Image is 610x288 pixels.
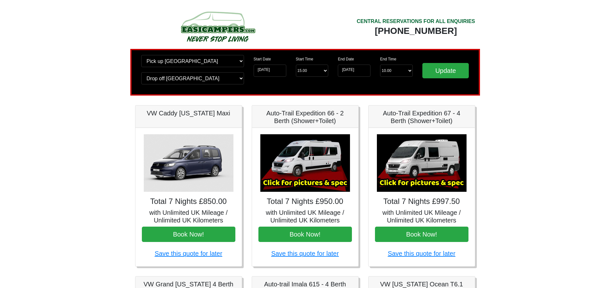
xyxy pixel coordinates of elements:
[258,227,352,242] button: Book Now!
[157,9,279,44] img: campers-checkout-logo.png
[155,250,222,257] a: Save this quote for later
[142,209,235,224] h5: with Unlimited UK Mileage / Unlimited UK Kilometers
[254,65,286,77] input: Start Date
[260,134,350,192] img: Auto-Trail Expedition 66 - 2 Berth (Shower+Toilet)
[142,109,235,117] h5: VW Caddy [US_STATE] Maxi
[388,250,455,257] a: Save this quote for later
[144,134,233,192] img: VW Caddy California Maxi
[338,56,354,62] label: End Date
[357,18,475,25] div: CENTRAL RESERVATIONS FOR ALL ENQUIRIES
[375,209,468,224] h5: with Unlimited UK Mileage / Unlimited UK Kilometers
[375,197,468,206] h4: Total 7 Nights £997.50
[338,65,370,77] input: Return Date
[375,109,468,125] h5: Auto-Trail Expedition 67 - 4 Berth (Shower+Toilet)
[271,250,339,257] a: Save this quote for later
[258,209,352,224] h5: with Unlimited UK Mileage / Unlimited UK Kilometers
[258,197,352,206] h4: Total 7 Nights £950.00
[142,197,235,206] h4: Total 7 Nights £850.00
[377,134,467,192] img: Auto-Trail Expedition 67 - 4 Berth (Shower+Toilet)
[254,56,271,62] label: Start Date
[422,63,469,78] input: Update
[375,227,468,242] button: Book Now!
[357,25,475,37] div: [PHONE_NUMBER]
[258,280,352,288] h5: Auto-trail Imala 615 - 4 Berth
[258,109,352,125] h5: Auto-Trail Expedition 66 - 2 Berth (Shower+Toilet)
[380,56,396,62] label: End Time
[142,227,235,242] button: Book Now!
[142,280,235,288] h5: VW Grand [US_STATE] 4 Berth
[296,56,313,62] label: Start Time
